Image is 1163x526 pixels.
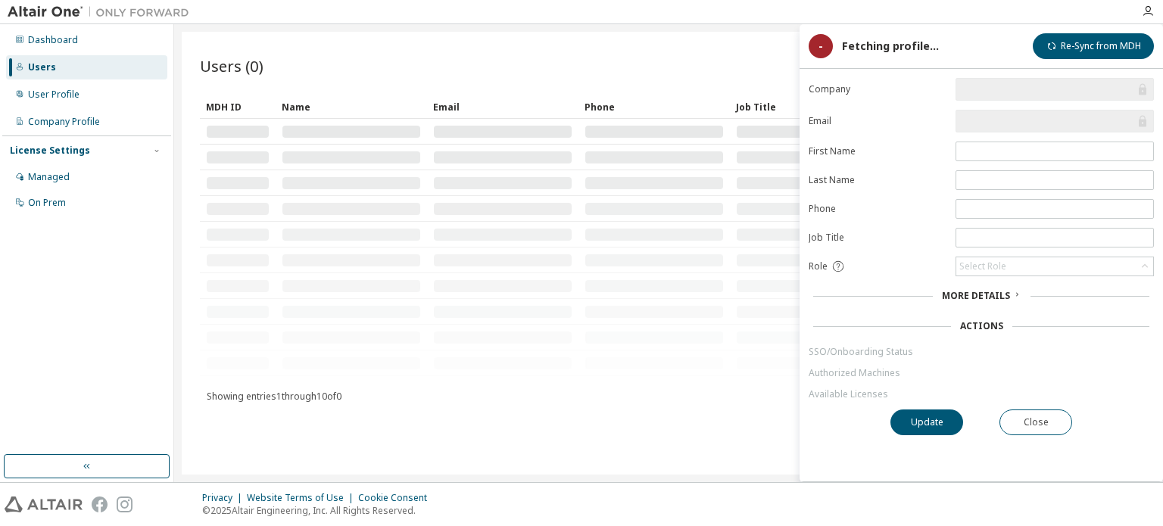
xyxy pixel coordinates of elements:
[842,40,939,52] div: Fetching profile...
[202,504,436,517] p: © 2025 Altair Engineering, Inc. All Rights Reserved.
[28,34,78,46] div: Dashboard
[809,367,1154,379] a: Authorized Machines
[28,116,100,128] div: Company Profile
[809,145,946,157] label: First Name
[92,496,108,512] img: facebook.svg
[282,95,421,119] div: Name
[959,260,1006,272] div: Select Role
[960,320,1003,332] div: Actions
[117,496,133,512] img: instagram.svg
[10,145,90,157] div: License Settings
[809,388,1154,400] a: Available Licenses
[28,89,80,101] div: User Profile
[206,95,270,119] div: MDH ID
[956,257,1153,275] div: Select Role
[207,390,341,403] span: Showing entries 1 through 10 of 0
[28,61,56,73] div: Users
[433,95,572,119] div: Email
[809,203,946,215] label: Phone
[809,34,833,58] div: -
[200,55,263,76] span: Users (0)
[809,83,946,95] label: Company
[809,346,1154,358] a: SSO/Onboarding Status
[809,232,946,244] label: Job Title
[809,174,946,186] label: Last Name
[202,492,247,504] div: Privacy
[28,197,66,209] div: On Prem
[890,409,963,435] button: Update
[247,492,358,504] div: Website Terms of Use
[809,260,828,272] span: Role
[1033,33,1154,59] button: Re-Sync from MDH
[809,115,946,127] label: Email
[358,492,436,504] div: Cookie Consent
[999,409,1072,435] button: Close
[736,95,875,119] div: Job Title
[8,5,197,20] img: Altair One
[5,496,83,512] img: altair_logo.svg
[585,95,724,119] div: Phone
[942,289,1010,302] span: More Details
[28,171,70,183] div: Managed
